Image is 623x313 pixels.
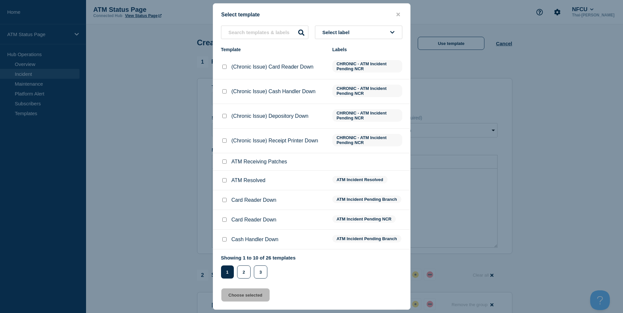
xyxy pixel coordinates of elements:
p: Card Reader Down [232,197,277,203]
button: 2 [237,265,251,279]
p: ATM Receiving Patches [232,159,287,165]
span: CHRONIC - ATM Incident Pending NCR [332,109,402,122]
p: (Chronic Issue) Depository Down [232,113,309,119]
input: Card Reader Down checkbox [222,198,227,202]
input: (Chronic Issue) Cash Handler Down checkbox [222,89,227,94]
span: ATM Incident Resolved [332,176,388,183]
p: (Chronic Issue) Card Reader Down [232,64,314,70]
p: Card Reader Down [232,217,277,223]
div: Labels [332,47,402,52]
input: (Chronic Issue) Depository Down checkbox [222,114,227,118]
input: Cash Handler Down checkbox [222,237,227,241]
button: 1 [221,265,234,279]
div: Select template [213,11,410,18]
p: Showing 1 to 10 of 26 templates [221,255,296,261]
span: CHRONIC - ATM Incident Pending NCR [332,60,402,73]
span: ATM Incident Pending Branch [332,235,401,242]
span: Select label [323,30,352,35]
input: ATM Resolved checkbox [222,178,227,182]
p: Cash Handler Down [232,237,278,242]
button: Select label [315,26,402,39]
button: close button [394,11,402,18]
input: (Chronic Issue) Receipt Printer Down checkbox [222,138,227,143]
span: ATM Incident Pending NCR [332,215,396,223]
span: ATM Incident Pending Branch [332,196,401,203]
input: ATM Receiving Patches checkbox [222,159,227,164]
button: Choose selected [221,288,270,302]
p: ATM Resolved [232,177,266,183]
input: Search templates & labels [221,26,308,39]
input: Card Reader Down checkbox [222,218,227,222]
p: (Chronic Issue) Receipt Printer Down [232,138,318,144]
p: (Chronic Issue) Cash Handler Down [232,89,316,94]
button: 3 [254,265,267,279]
div: Template [221,47,326,52]
span: CHRONIC - ATM Incident Pending NCR [332,85,402,97]
span: CHRONIC - ATM Incident Pending NCR [332,134,402,146]
input: (Chronic Issue) Card Reader Down checkbox [222,65,227,69]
